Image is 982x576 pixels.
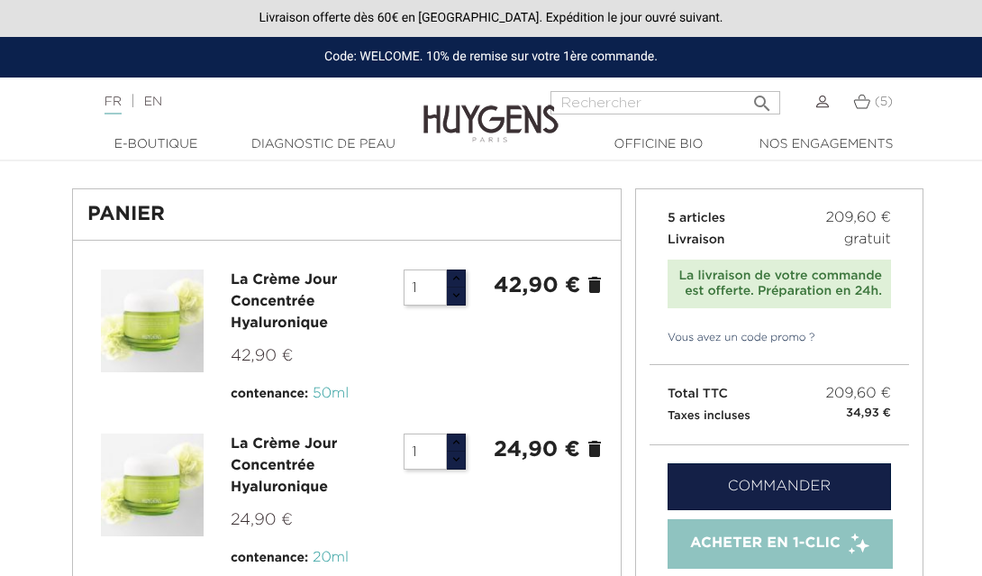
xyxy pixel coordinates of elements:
a: Diagnostic de peau [240,135,407,154]
a: EN [144,96,162,108]
a: La Crème Jour Concentrée Hyaluronique [231,273,337,331]
img: Huygens [423,76,559,145]
span: Total TTC [668,388,728,400]
a: E-Boutique [72,135,240,154]
span: 20ml [313,551,349,565]
img: La Crème Jour Concentrée Hyaluronique [101,270,204,372]
span: 24,90 € [231,512,293,528]
span: (5) [875,96,894,108]
a: La Crème Jour Concentrée Hyaluronique [231,437,337,495]
input: Rechercher [550,91,780,114]
a: Vous avez un code promo ? [650,330,815,346]
i:  [751,87,773,109]
a: FR [105,96,122,114]
span: 42,90 € [231,348,293,364]
span: 5 articles [668,212,725,224]
button:  [746,86,778,110]
span: 50ml [313,387,349,401]
div: | [95,91,396,113]
h1: Panier [87,204,606,225]
span: contenance: [231,388,308,400]
a: Officine Bio [575,135,742,154]
div: La livraison de votre commande est offerte. Préparation en 24h. [677,269,882,299]
small: Taxes incluses [668,410,750,422]
a: delete [584,274,605,296]
strong: 42,90 € [494,275,580,297]
a: delete [584,438,605,460]
span: contenance: [231,552,308,564]
span: Livraison [668,233,725,246]
span: 209,60 € [825,207,891,229]
span: gratuit [844,229,891,251]
span: 209,60 € [825,383,891,405]
a: (5) [853,95,893,109]
a: Nos engagements [742,135,910,154]
strong: 24,90 € [494,439,580,461]
img: La Crème Jour Concentrée Hyaluronique [101,434,204,536]
a: Commander [668,463,891,510]
small: 34,93 € [846,405,891,423]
